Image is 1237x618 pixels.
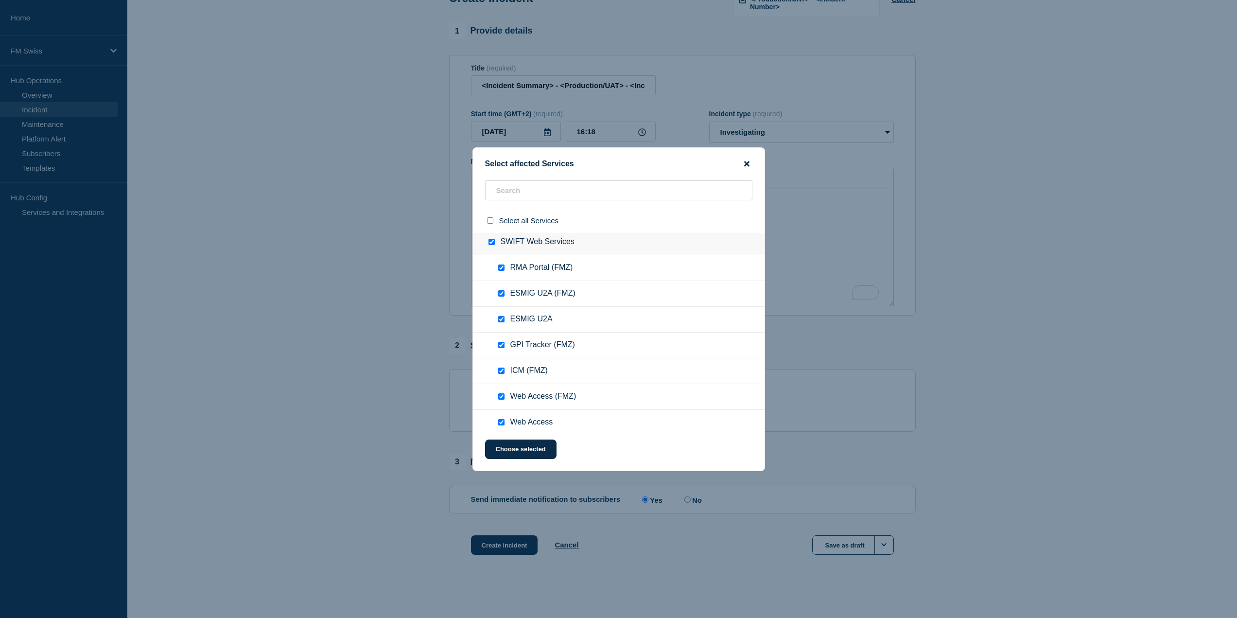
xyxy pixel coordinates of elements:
input: Web Access (FMZ) checkbox [498,393,505,400]
input: ICM (FMZ) checkbox [498,368,505,374]
input: ESMIG U2A checkbox [498,316,505,322]
button: Choose selected [485,440,557,459]
input: select all checkbox [487,217,493,224]
input: ESMIG U2A (FMZ) checkbox [498,290,505,297]
div: Select affected Services [473,159,765,169]
input: Web Access checkbox [498,419,505,425]
input: GPI Tracker (FMZ) checkbox [498,342,505,348]
span: Web Access [510,418,553,427]
input: SWIFT Web Services checkbox [488,239,495,245]
span: GPI Tracker (FMZ) [510,340,575,350]
button: close button [741,159,752,169]
span: ESMIG U2A (FMZ) [510,289,575,299]
span: Web Access (FMZ) [510,392,576,402]
input: Search [485,180,752,200]
div: SWIFT Web Services [473,230,765,255]
span: RMA Portal (FMZ) [510,263,573,273]
span: Select all Services [499,216,559,225]
span: ICM (FMZ) [510,366,548,376]
input: RMA Portal (FMZ) checkbox [498,265,505,271]
span: ESMIG U2A [510,315,553,324]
